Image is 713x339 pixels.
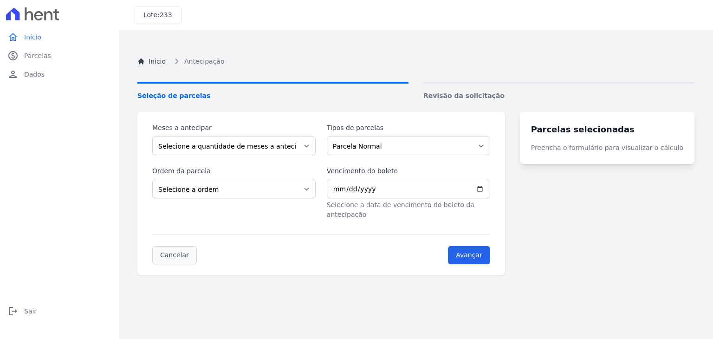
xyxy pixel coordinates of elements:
span: Revisão da solicitação [423,91,694,101]
p: Selecione a data de vencimento do boleto da antecipação [327,200,490,220]
h3: Lote: [143,10,172,20]
label: Meses a antecipar [152,123,316,133]
i: home [7,32,19,43]
a: Inicio [137,57,166,66]
span: Início [24,33,41,42]
nav: Breadcrumb [137,56,694,67]
h3: Parcelas selecionadas [531,123,683,136]
label: Ordem da parcela [152,166,316,176]
i: logout [7,306,19,317]
a: Cancelar [152,246,197,264]
span: Dados [24,70,45,79]
nav: Progress [137,82,694,101]
a: personDados [4,65,115,84]
i: paid [7,50,19,61]
i: person [7,69,19,80]
span: Parcelas [24,51,51,60]
a: logoutSair [4,302,115,320]
a: homeInício [4,28,115,46]
label: Tipos de parcelas [327,123,490,133]
p: Preencha o formulário para visualizar o cálculo [531,143,683,153]
span: Sair [24,306,37,316]
span: 233 [160,11,172,19]
input: Avançar [448,246,490,264]
span: Antecipação [184,57,224,66]
span: Seleção de parcelas [137,91,408,101]
a: paidParcelas [4,46,115,65]
label: Vencimento do boleto [327,166,490,176]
